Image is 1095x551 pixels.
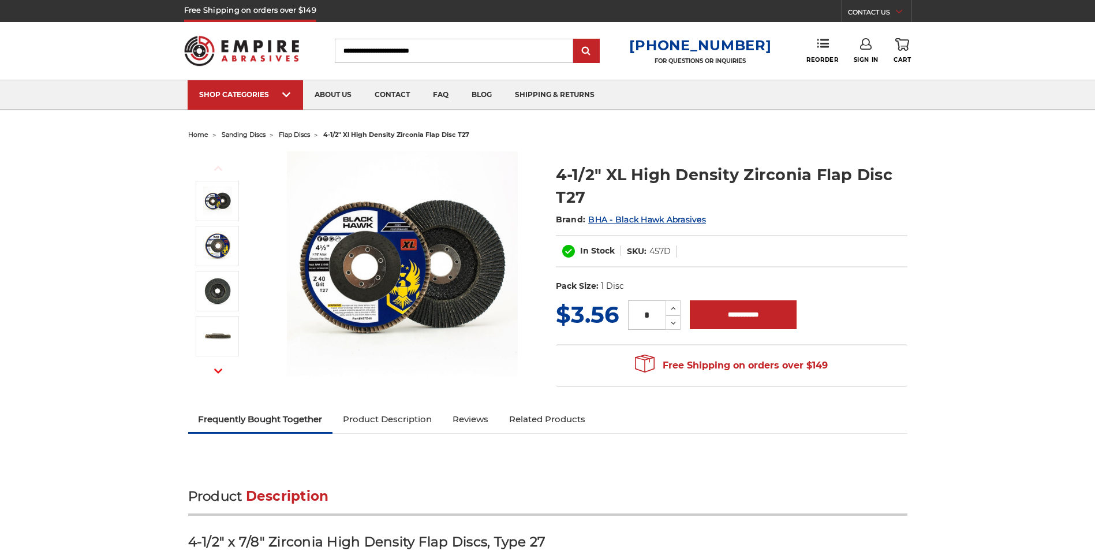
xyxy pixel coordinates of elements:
[854,56,879,64] span: Sign In
[188,488,242,504] span: Product
[460,80,503,110] a: blog
[188,131,208,139] a: home
[199,90,291,99] div: SHOP CATEGORIES
[222,131,266,139] a: sanding discs
[204,156,232,181] button: Previous
[806,38,838,63] a: Reorder
[204,359,232,384] button: Next
[575,40,598,63] input: Submit
[848,6,911,22] a: CONTACT US
[635,354,828,377] span: Free Shipping on orders over $149
[629,37,771,54] a: [PHONE_NUMBER]
[323,131,469,139] span: 4-1/2" xl high density zirconia flap disc t27
[203,277,232,306] img: 4-1/2" XL High Density Zirconia Flap Disc T27
[363,80,421,110] a: contact
[556,163,907,209] h1: 4-1/2" XL High Density Zirconia Flap Disc T27
[303,80,363,110] a: about us
[188,407,333,432] a: Frequently Bought Together
[287,151,518,382] img: 4-1/2" XL High Density Zirconia Flap Disc T27
[806,56,838,64] span: Reorder
[332,407,442,432] a: Product Description
[203,232,232,260] img: 4-1/2" XL High Density Zirconia Flap Disc T27
[246,488,329,504] span: Description
[556,214,586,225] span: Brand:
[556,300,619,329] span: $3.56
[499,407,596,432] a: Related Products
[421,80,460,110] a: faq
[203,322,232,351] img: 4-1/2" XL High Density Zirconia Flap Disc T27
[184,28,300,73] img: Empire Abrasives
[203,187,232,215] img: 4-1/2" XL High Density Zirconia Flap Disc T27
[894,38,911,64] a: Cart
[627,245,646,258] dt: SKU:
[556,280,599,292] dt: Pack Size:
[894,56,911,64] span: Cart
[503,80,606,110] a: shipping & returns
[580,245,615,256] span: In Stock
[601,280,624,292] dd: 1 Disc
[588,214,706,225] a: BHA - Black Hawk Abrasives
[442,407,499,432] a: Reviews
[649,245,671,258] dd: 457D
[279,131,310,139] a: flap discs
[629,57,771,65] p: FOR QUESTIONS OR INQUIRIES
